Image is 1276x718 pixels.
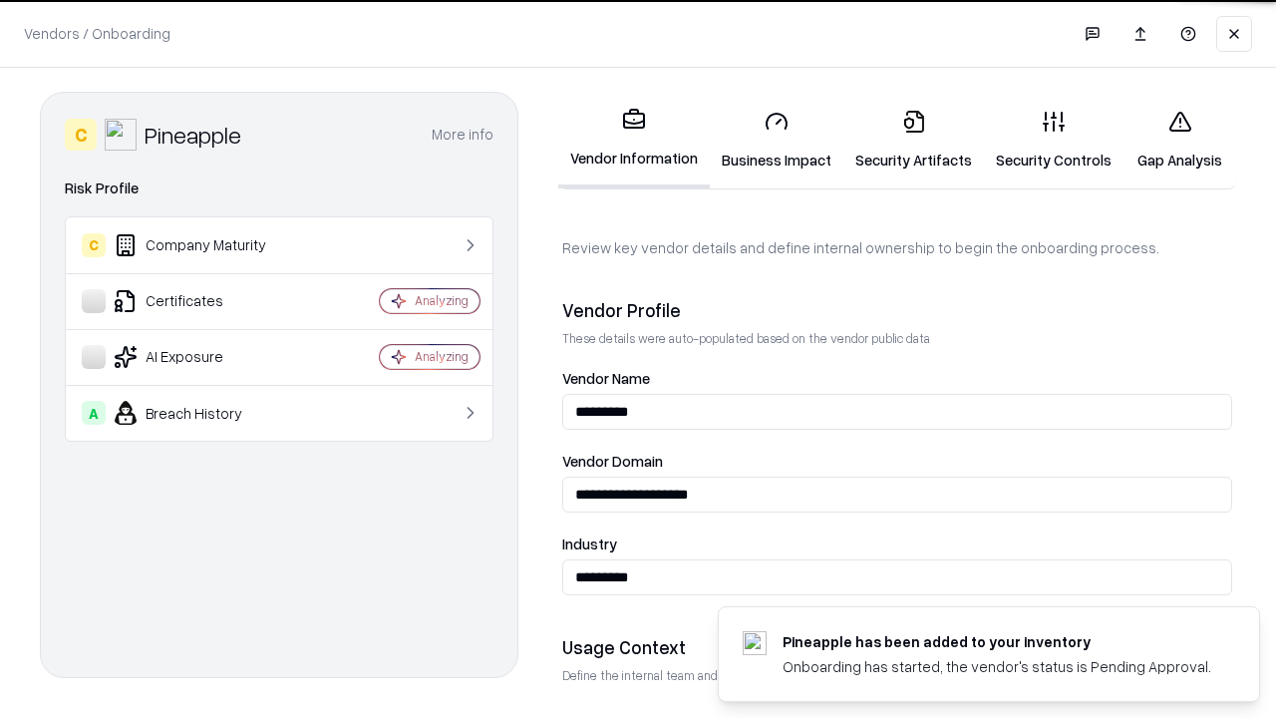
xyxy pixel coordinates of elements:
div: Onboarding has started, the vendor's status is Pending Approval. [783,656,1211,677]
div: Certificates [82,289,320,313]
div: A [82,401,106,425]
p: Review key vendor details and define internal ownership to begin the onboarding process. [562,237,1232,258]
div: Analyzing [415,292,469,309]
label: Vendor Domain [562,454,1232,469]
div: Analyzing [415,348,469,365]
div: Usage Context [562,635,1232,659]
p: These details were auto-populated based on the vendor public data [562,330,1232,347]
a: Gap Analysis [1123,94,1236,186]
div: Pineapple [145,119,241,151]
div: Company Maturity [82,233,320,257]
div: Pineapple has been added to your inventory [783,631,1211,652]
div: AI Exposure [82,345,320,369]
a: Security Artifacts [843,94,984,186]
button: More info [432,117,493,153]
img: pineappleenergy.com [743,631,767,655]
p: Vendors / Onboarding [24,23,170,44]
a: Vendor Information [558,92,710,188]
div: Risk Profile [65,177,493,200]
div: C [65,119,97,151]
div: Breach History [82,401,320,425]
p: Define the internal team and reason for using this vendor. This helps assess business relevance a... [562,667,1232,684]
div: Vendor Profile [562,298,1232,322]
a: Business Impact [710,94,843,186]
label: Vendor Name [562,371,1232,386]
div: C [82,233,106,257]
a: Security Controls [984,94,1123,186]
label: Industry [562,537,1232,551]
img: Pineapple [105,119,137,151]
